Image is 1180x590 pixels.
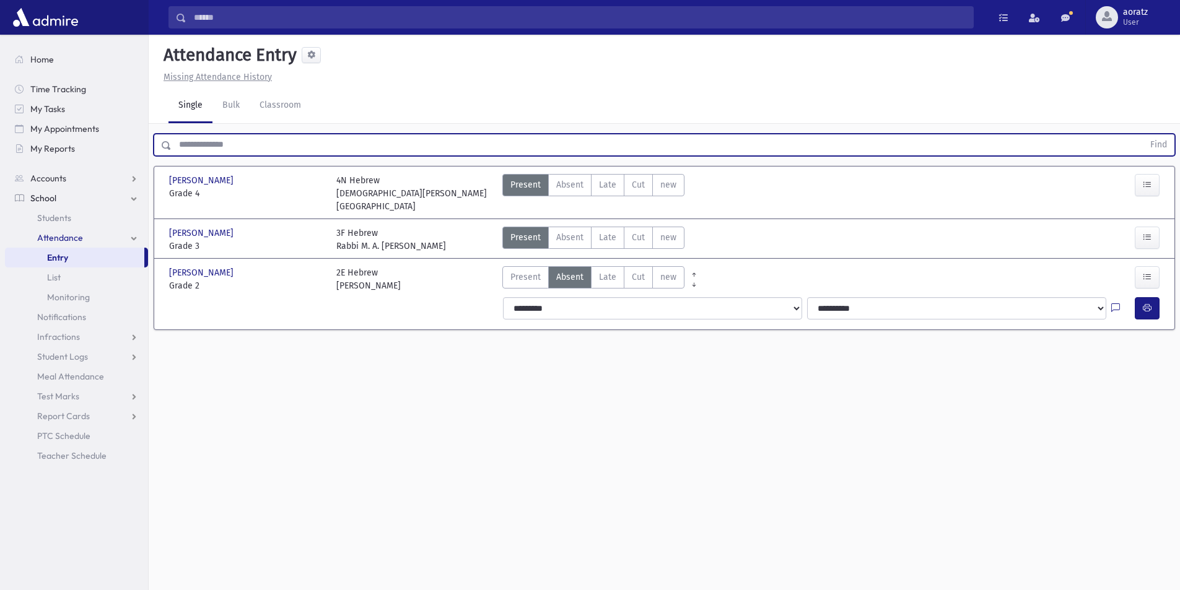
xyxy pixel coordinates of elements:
[5,287,148,307] a: Monitoring
[212,89,250,123] a: Bulk
[1143,134,1174,155] button: Find
[37,351,88,362] span: Student Logs
[599,271,616,284] span: Late
[5,228,148,248] a: Attendance
[5,347,148,367] a: Student Logs
[510,178,541,191] span: Present
[556,271,583,284] span: Absent
[660,231,676,244] span: new
[37,371,104,382] span: Meal Attendance
[186,6,973,28] input: Search
[660,178,676,191] span: new
[37,232,83,243] span: Attendance
[5,188,148,208] a: School
[47,252,68,263] span: Entry
[502,227,684,253] div: AttTypes
[5,327,148,347] a: Infractions
[632,271,645,284] span: Cut
[5,406,148,426] a: Report Cards
[37,391,79,402] span: Test Marks
[5,99,148,119] a: My Tasks
[168,89,212,123] a: Single
[37,450,107,461] span: Teacher Schedule
[30,123,99,134] span: My Appointments
[169,266,236,279] span: [PERSON_NAME]
[632,178,645,191] span: Cut
[5,208,148,228] a: Students
[37,331,80,342] span: Infractions
[30,103,65,115] span: My Tasks
[10,5,81,30] img: AdmirePro
[502,266,684,292] div: AttTypes
[1123,17,1148,27] span: User
[660,271,676,284] span: new
[502,174,684,213] div: AttTypes
[556,178,583,191] span: Absent
[632,231,645,244] span: Cut
[5,446,148,466] a: Teacher Schedule
[37,430,90,441] span: PTC Schedule
[30,173,66,184] span: Accounts
[169,187,324,200] span: Grade 4
[5,267,148,287] a: List
[5,119,148,139] a: My Appointments
[5,386,148,406] a: Test Marks
[5,367,148,386] a: Meal Attendance
[30,54,54,65] span: Home
[164,72,272,82] u: Missing Attendance History
[30,143,75,154] span: My Reports
[169,174,236,187] span: [PERSON_NAME]
[37,212,71,223] span: Students
[37,311,86,323] span: Notifications
[30,193,56,204] span: School
[556,231,583,244] span: Absent
[336,266,401,292] div: 2E Hebrew [PERSON_NAME]
[510,231,541,244] span: Present
[37,410,90,422] span: Report Cards
[30,84,86,95] span: Time Tracking
[47,292,90,303] span: Monitoring
[5,139,148,158] a: My Reports
[510,271,541,284] span: Present
[1123,7,1148,17] span: aoratz
[5,307,148,327] a: Notifications
[250,89,311,123] a: Classroom
[169,240,324,253] span: Grade 3
[169,279,324,292] span: Grade 2
[169,227,236,240] span: [PERSON_NAME]
[599,178,616,191] span: Late
[336,174,491,213] div: 4N Hebrew [DEMOGRAPHIC_DATA][PERSON_NAME][GEOGRAPHIC_DATA]
[5,168,148,188] a: Accounts
[159,72,272,82] a: Missing Attendance History
[5,79,148,99] a: Time Tracking
[599,231,616,244] span: Late
[5,248,144,267] a: Entry
[5,426,148,446] a: PTC Schedule
[159,45,297,66] h5: Attendance Entry
[47,272,61,283] span: List
[336,227,446,253] div: 3F Hebrew Rabbi M. A. [PERSON_NAME]
[5,50,148,69] a: Home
